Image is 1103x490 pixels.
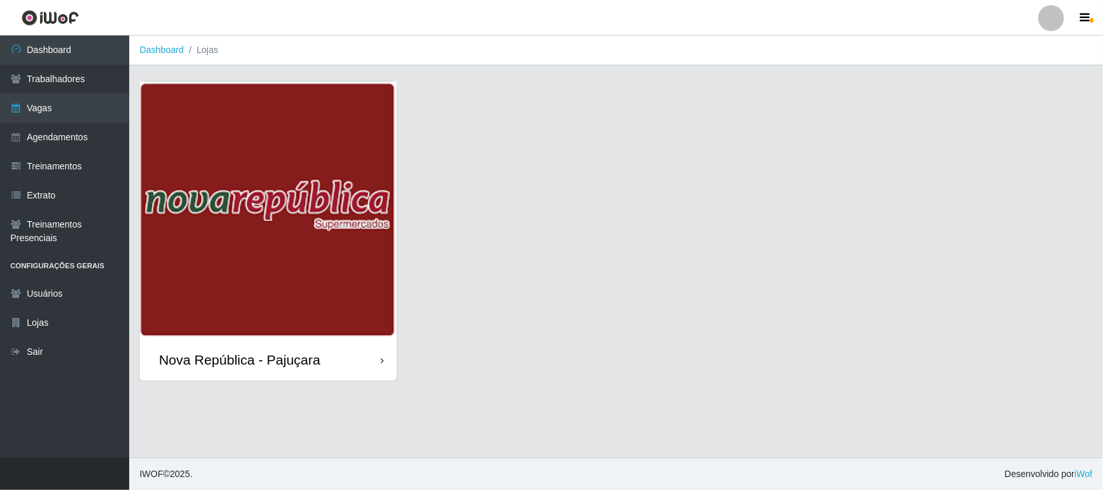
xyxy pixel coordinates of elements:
img: CoreUI Logo [21,10,79,26]
img: cardImg [140,81,397,339]
li: Lojas [184,43,218,57]
a: Nova República - Pajuçara [140,81,397,381]
span: IWOF [140,469,163,479]
span: © 2025 . [140,467,193,481]
a: iWof [1075,469,1093,479]
nav: breadcrumb [129,36,1103,65]
a: Dashboard [140,45,184,55]
span: Desenvolvido por [1005,467,1093,481]
div: Nova República - Pajuçara [159,352,320,368]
